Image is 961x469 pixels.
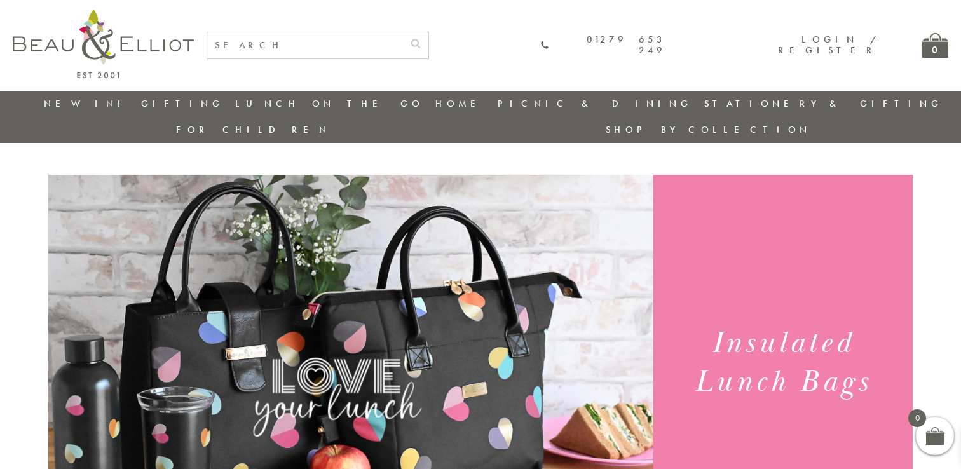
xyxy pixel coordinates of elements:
[435,97,486,110] a: Home
[606,123,811,136] a: Shop by collection
[176,123,331,136] a: For Children
[908,409,926,427] span: 0
[44,97,129,110] a: New in!
[540,34,665,57] a: 01279 653 249
[207,32,403,58] input: SEARCH
[498,97,692,110] a: Picnic & Dining
[778,33,878,57] a: Login / Register
[669,324,897,402] h1: Insulated Lunch Bags
[141,97,224,110] a: Gifting
[922,33,948,58] a: 0
[235,97,423,110] a: Lunch On The Go
[13,10,194,78] img: logo
[704,97,943,110] a: Stationery & Gifting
